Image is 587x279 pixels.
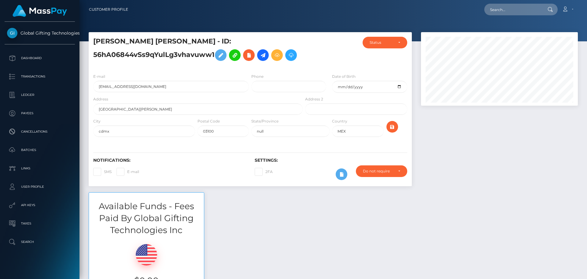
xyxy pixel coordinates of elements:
[7,109,72,118] p: Payees
[257,49,269,61] a: Initiate Payout
[363,37,407,48] button: Status
[7,182,72,191] p: User Profile
[251,74,264,79] label: Phone
[5,161,75,176] a: Links
[5,124,75,139] a: Cancellations
[484,4,542,15] input: Search...
[5,179,75,194] a: User Profile
[93,37,299,64] h5: [PERSON_NAME] [PERSON_NAME] - ID: 56hA06844vSs9qYulLg3vhavuww1
[93,158,246,163] h6: Notifications:
[93,96,108,102] label: Address
[7,219,72,228] p: Taxes
[89,3,128,16] a: Customer Profile
[5,69,75,84] a: Transactions
[5,234,75,250] a: Search
[255,168,273,176] label: 2FA
[5,142,75,158] a: Batches
[7,145,72,155] p: Batches
[356,165,407,177] button: Do not require
[5,216,75,231] a: Taxes
[332,74,356,79] label: Date of Birth
[7,54,72,63] p: Dashboard
[7,201,72,210] p: API Keys
[116,168,139,176] label: E-mail
[89,200,204,236] h3: Available Funds - Fees Paid By Global Gifting Technologies Inc
[5,198,75,213] a: API Keys
[93,74,105,79] label: E-mail
[7,72,72,81] p: Transactions
[5,106,75,121] a: Payees
[370,40,393,45] div: Status
[363,169,393,174] div: Do not require
[7,164,72,173] p: Links
[7,90,72,100] p: Ledger
[13,5,67,17] img: MassPay Logo
[7,127,72,136] p: Cancellations
[136,244,157,266] img: USD.png
[5,87,75,103] a: Ledger
[5,51,75,66] a: Dashboard
[93,119,101,124] label: City
[251,119,279,124] label: State/Province
[93,168,112,176] label: SMS
[305,96,323,102] label: Address 2
[332,119,347,124] label: Country
[7,28,17,38] img: Global Gifting Technologies Inc
[5,30,75,36] span: Global Gifting Technologies Inc
[198,119,220,124] label: Postal Code
[255,158,407,163] h6: Settings:
[7,237,72,247] p: Search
